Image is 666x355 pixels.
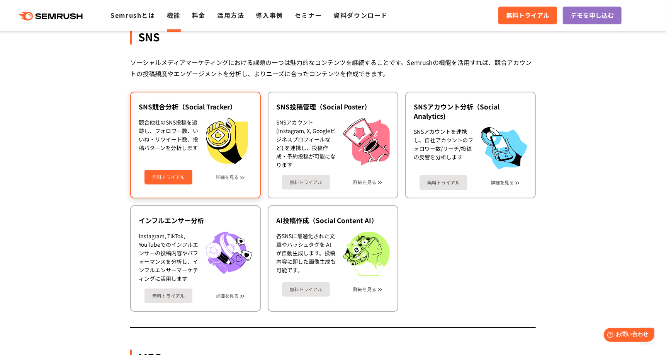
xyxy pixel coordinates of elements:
[206,118,248,164] img: SNS競合分析（Social Tracker）
[282,175,330,189] a: 無料トライアル
[353,179,376,185] a: 詳細を見る
[139,102,252,111] div: SNS競合分析（Social Tracker）
[333,10,388,20] a: 資料ダウンロード
[498,7,557,24] a: 無料トライアル
[597,325,658,346] iframe: Help widget launcher
[276,216,390,225] div: AI投稿作成（Social Content AI）
[216,293,239,299] a: 詳細を見る
[206,232,252,274] img: インフルエンサー分析
[144,170,192,184] a: 無料トライアル
[130,29,536,44] div: SNS
[167,10,180,20] a: 機能
[144,288,192,303] a: 無料トライアル
[139,118,198,164] div: 競合他社のSNS投稿を追跡し、フォロワー数、いいね・リツイート数、投稿パターンを分析します
[506,10,549,20] span: 無料トライアル
[256,10,283,20] a: 導入事例
[276,232,336,276] div: 各SNSに最適化された文章やハッシュタグを AI が自動生成します。投稿内容に即した画像生成も可能です。
[343,118,390,166] img: SNS投稿管理（Social Poster）
[139,232,198,283] div: Instagram, TikTok, YouTubeでのインフルエンサーの投稿内容やパフォーマンスを分析し、インフルエンサーマーケティングに活用します
[343,232,390,276] img: AI投稿作成（Social Content AI）
[563,7,622,24] a: デモを申し込む
[276,118,336,169] div: SNSアカウント (Instagram, X, Googleビジネスプロフィールなど) を連携し、投稿作成・予約投稿が可能になります
[276,102,390,111] div: SNS投稿管理（Social Poster）
[353,287,376,292] a: 詳細を見る
[130,57,536,79] div: ソーシャルメディアマーケティングにおける課題の一つは魅力的なコンテンツを継続することです。Semrushの機能を活用すれば、競合アカウントの投稿頻度やエンゲージメントを分析し、よりニーズに合った...
[295,10,322,20] a: セミナー
[139,216,252,225] div: インフルエンサー分析
[420,175,467,190] a: 無料トライアル
[192,10,206,20] a: 料金
[571,10,614,20] span: デモを申し込む
[216,174,239,180] a: 詳細を見る
[491,180,514,185] a: 詳細を見る
[414,127,473,169] div: SNSアカウントを連携し、自社アカウントのフォロワー数/リーチ/投稿の反響を分析します
[217,10,244,20] a: 活用方法
[282,282,330,297] a: 無料トライアル
[481,127,527,169] img: SNSアカウント分析（Social Analytics)
[414,102,527,121] div: SNSアカウント分析（Social Analytics)
[110,10,155,20] a: Semrushとは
